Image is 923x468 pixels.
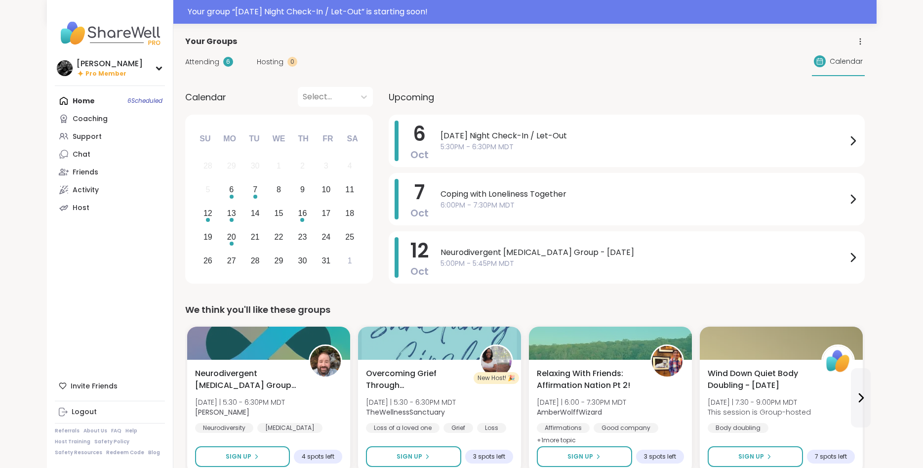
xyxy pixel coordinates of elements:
a: Logout [55,403,165,421]
div: Choose Tuesday, October 14th, 2025 [244,203,266,224]
b: TheWellnessSanctuary [366,407,445,417]
span: Upcoming [389,90,434,104]
span: Calendar [185,90,226,104]
div: Choose Saturday, October 18th, 2025 [339,203,361,224]
div: 6 [229,183,234,196]
div: 29 [227,159,236,172]
a: Safety Resources [55,449,102,456]
div: [PERSON_NAME] [77,58,143,69]
span: Pro Member [85,70,126,78]
div: Choose Monday, October 13th, 2025 [221,203,242,224]
div: 30 [298,254,307,267]
div: Choose Saturday, October 11th, 2025 [339,179,361,201]
div: Not available Wednesday, October 1st, 2025 [268,156,289,177]
span: Oct [410,264,429,278]
div: 14 [251,207,260,220]
div: 16 [298,207,307,220]
div: Mo [219,128,241,150]
div: Coaching [73,114,108,124]
div: 10 [321,183,330,196]
div: Su [194,128,216,150]
div: Friends [73,168,98,177]
div: 19 [203,230,212,244]
div: Th [292,128,314,150]
div: Body doubling [708,423,768,433]
div: 31 [321,254,330,267]
div: 11 [345,183,354,196]
div: 28 [251,254,260,267]
a: Referrals [55,427,80,434]
div: Neurodiversity [195,423,253,433]
div: Activity [73,185,99,195]
span: [DATE] | 5:30 - 6:30PM MDT [366,397,456,407]
div: Choose Friday, October 17th, 2025 [316,203,337,224]
div: month 2025-10 [196,154,361,272]
b: AmberWolffWizard [537,407,602,417]
a: FAQ [111,427,121,434]
div: 12 [203,207,212,220]
div: Choose Thursday, October 16th, 2025 [292,203,313,224]
div: Choose Sunday, October 19th, 2025 [198,226,219,248]
span: Coping with Loneliness Together [441,188,847,200]
div: Your group “ [DATE] Night Check-In / Let-Out ” is starting soon! [188,6,871,18]
div: Chat [73,150,90,160]
div: 17 [321,207,330,220]
div: Choose Thursday, October 9th, 2025 [292,179,313,201]
span: 6:00PM - 7:30PM MDT [441,200,847,211]
div: Choose Sunday, October 12th, 2025 [198,203,219,224]
span: Sign Up [226,452,251,461]
div: 15 [275,207,283,220]
div: 26 [203,254,212,267]
div: 28 [203,159,212,172]
span: Sign Up [738,452,764,461]
div: Choose Sunday, October 26th, 2025 [198,250,219,271]
div: Choose Saturday, November 1st, 2025 [339,250,361,271]
button: Sign Up [366,446,461,467]
span: 7 spots left [815,453,847,461]
div: Invite Friends [55,377,165,395]
div: 1 [277,159,281,172]
img: AmberWolffWizard [652,346,682,377]
div: 25 [345,230,354,244]
a: Host Training [55,438,90,445]
span: [DATE] | 7:30 - 9:00PM MDT [708,397,811,407]
div: Choose Monday, October 20th, 2025 [221,226,242,248]
div: Choose Friday, October 10th, 2025 [316,179,337,201]
span: 5:30PM - 6:30PM MDT [441,142,847,152]
div: Not available Thursday, October 2nd, 2025 [292,156,313,177]
div: Choose Thursday, October 23rd, 2025 [292,226,313,248]
div: 20 [227,230,236,244]
span: [DATE] | 5:30 - 6:30PM MDT [195,397,285,407]
button: Sign Up [537,446,632,467]
span: 3 spots left [644,453,676,461]
div: 8 [277,183,281,196]
div: 29 [275,254,283,267]
button: Sign Up [195,446,290,467]
div: Choose Wednesday, October 8th, 2025 [268,179,289,201]
div: 30 [251,159,260,172]
img: ShareWell Nav Logo [55,16,165,50]
div: New Host! 🎉 [474,372,519,384]
img: ShareWell [823,346,853,377]
b: [PERSON_NAME] [195,407,249,417]
span: Oct [410,206,429,220]
div: Choose Friday, October 31st, 2025 [316,250,337,271]
span: 6 [413,120,426,148]
div: Loss [477,423,506,433]
div: 22 [275,230,283,244]
div: 2 [300,159,305,172]
a: Chat [55,145,165,163]
div: 18 [345,207,354,220]
div: Logout [72,407,97,417]
span: Attending [185,57,219,67]
div: Loss of a loved one [366,423,440,433]
img: Alan_N [57,60,73,76]
div: 13 [227,207,236,220]
div: Grief [443,423,473,433]
span: 5:00PM - 5:45PM MDT [441,258,847,269]
div: Choose Monday, October 6th, 2025 [221,179,242,201]
div: 21 [251,230,260,244]
a: Coaching [55,110,165,128]
span: This session is Group-hosted [708,407,811,417]
span: Calendar [830,56,863,67]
